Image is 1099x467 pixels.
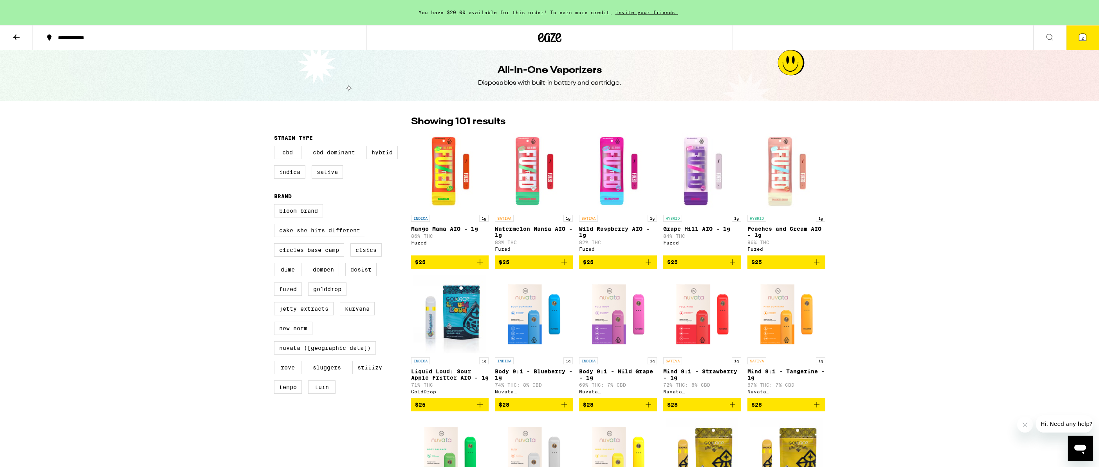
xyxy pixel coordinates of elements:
[579,382,657,387] p: 69% THC: 7% CBD
[411,275,489,398] a: Open page for Liquid Loud: Sour Apple Fritter AIO - 1g from GoldDrop
[274,341,376,355] label: Nuvata ([GEOGRAPHIC_DATA])
[411,382,489,387] p: 71% THC
[663,275,741,353] img: Nuvata (CA) - Mind 9:1 - Strawberry - 1g
[732,215,741,222] p: 1g
[274,146,301,159] label: CBD
[274,361,301,374] label: Rove
[308,361,346,374] label: Sluggers
[411,226,489,232] p: Mango Mama AIO - 1g
[411,215,430,222] p: INDICA
[663,357,682,364] p: SATIVA
[667,402,678,408] span: $28
[495,215,514,222] p: SATIVA
[274,263,301,276] label: DIME
[579,246,657,252] div: Fuzed
[274,322,312,335] label: New Norm
[274,193,292,199] legend: Brand
[747,132,825,255] a: Open page for Peaches and Cream AIO - 1g from Fuzed
[411,389,489,394] div: GoldDrop
[411,255,489,269] button: Add to bag
[1066,25,1099,50] button: 2
[663,389,741,394] div: Nuvata ([GEOGRAPHIC_DATA])
[732,357,741,364] p: 1g
[350,243,382,257] label: CLSICS
[663,233,741,239] p: 84% THC
[411,233,489,239] p: 86% THC
[495,398,573,411] button: Add to bag
[274,224,365,237] label: Cake She Hits Different
[1036,415,1093,433] iframe: Message from company
[583,402,594,408] span: $28
[495,226,573,238] p: Watermelon Mania AIO - 1g
[274,302,334,315] label: Jetty Extracts
[747,246,825,252] div: Fuzed
[747,368,825,381] p: Mind 9:1 - Tangerine - 1g
[663,398,741,411] button: Add to bag
[747,132,825,211] img: Fuzed - Peaches and Cream AIO - 1g
[498,64,602,77] h1: All-In-One Vaporizers
[579,215,598,222] p: SATIVA
[478,79,621,87] div: Disposables with built-in battery and cartridge.
[411,368,489,381] p: Liquid Loud: Sour Apple Fritter AIO - 1g
[411,240,489,245] div: Fuzed
[816,357,825,364] p: 1g
[308,282,346,296] label: GoldDrop
[613,10,681,15] span: invite your friends.
[579,275,657,398] a: Open page for Body 9:1 - Wild Grape - 1g from Nuvata (CA)
[747,275,825,353] img: Nuvata (CA) - Mind 9:1 - Tangerine - 1g
[413,275,486,353] img: GoldDrop - Liquid Loud: Sour Apple Fritter AIO - 1g
[274,165,305,179] label: Indica
[495,275,573,398] a: Open page for Body 9:1 - Blueberry - 1g from Nuvata (CA)
[747,215,766,222] p: HYBRID
[747,382,825,387] p: 67% THC: 7% CBD
[747,240,825,245] p: 86% THC
[308,263,339,276] label: Dompen
[663,240,741,245] div: Fuzed
[663,368,741,381] p: Mind 9:1 - Strawberry - 1g
[345,263,377,276] label: Dosist
[648,357,657,364] p: 1g
[499,402,509,408] span: $28
[274,204,323,217] label: Bloom Brand
[340,302,375,315] label: Kurvana
[663,255,741,269] button: Add to bag
[312,165,343,179] label: Sativa
[747,255,825,269] button: Add to bag
[663,275,741,398] a: Open page for Mind 9:1 - Strawberry - 1g from Nuvata (CA)
[411,132,489,255] a: Open page for Mango Mama AIO - 1g from Fuzed
[274,282,302,296] label: Fuzed
[411,357,430,364] p: INDICA
[274,243,344,257] label: Circles Base Camp
[495,382,573,387] p: 74% THC: 8% CBD
[352,361,387,374] label: STIIIZY
[495,389,573,394] div: Nuvata ([GEOGRAPHIC_DATA])
[495,275,573,353] img: Nuvata (CA) - Body 9:1 - Blueberry - 1g
[308,380,336,394] label: turn
[579,368,657,381] p: Body 9:1 - Wild Grape - 1g
[495,255,573,269] button: Add to bag
[579,226,657,238] p: Wild Raspberry AIO - 1g
[495,132,573,255] a: Open page for Watermelon Mania AIO - 1g from Fuzed
[499,259,509,265] span: $25
[479,357,489,364] p: 1g
[663,215,682,222] p: HYBRID
[579,255,657,269] button: Add to bag
[274,380,302,394] label: Tempo
[1081,36,1084,40] span: 2
[411,115,505,129] p: Showing 101 results
[419,10,613,15] span: You have $20.00 available for this order! To earn more credit,
[751,259,762,265] span: $25
[415,402,426,408] span: $25
[411,398,489,411] button: Add to bag
[1017,417,1033,433] iframe: Close message
[579,389,657,394] div: Nuvata ([GEOGRAPHIC_DATA])
[747,275,825,398] a: Open page for Mind 9:1 - Tangerine - 1g from Nuvata (CA)
[366,146,398,159] label: Hybrid
[747,357,766,364] p: SATIVA
[816,215,825,222] p: 1g
[563,357,573,364] p: 1g
[495,132,573,211] img: Fuzed - Watermelon Mania AIO - 1g
[579,132,657,255] a: Open page for Wild Raspberry AIO - 1g from Fuzed
[495,240,573,245] p: 83% THC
